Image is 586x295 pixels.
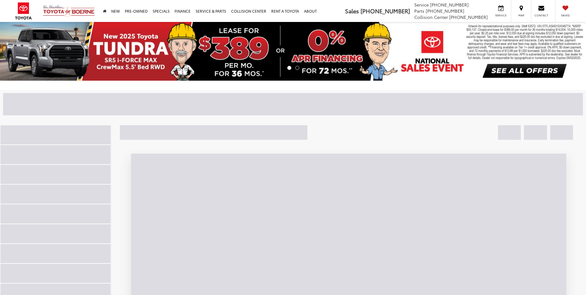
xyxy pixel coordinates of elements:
span: Saved [559,13,572,17]
span: [PHONE_NUMBER] [430,2,469,8]
span: Collision Center [414,14,448,20]
span: [PHONE_NUMBER] [426,8,464,14]
span: Parts [414,8,424,14]
span: Service [414,2,429,8]
span: Contact [534,13,548,17]
span: Service [494,13,508,17]
span: Map [514,13,528,17]
span: [PHONE_NUMBER] [360,7,410,15]
span: [PHONE_NUMBER] [449,14,488,20]
img: Vic Vaughan Toyota of Boerne [43,5,95,17]
span: Sales [345,7,359,15]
